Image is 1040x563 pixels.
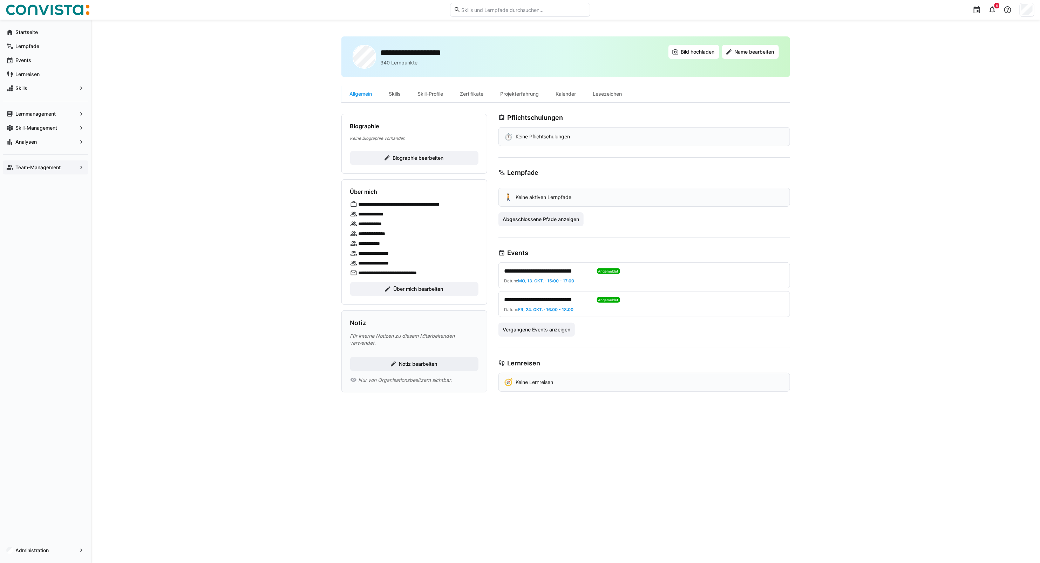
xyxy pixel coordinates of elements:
[507,114,563,122] h3: Pflichtschulungen
[492,85,548,102] div: Projekterfahrung
[392,286,444,293] span: Über mich bearbeiten
[398,361,438,368] span: Notiz bearbeiten
[502,216,580,223] span: Abgeschlossene Pfade anzeigen
[504,194,513,201] div: 🚶
[452,85,492,102] div: Zertifikate
[668,45,719,59] button: Bild hochladen
[598,269,619,273] span: Angemeldet
[409,85,452,102] div: Skill-Profile
[350,332,478,346] p: Für interne Notizen zu diesem Mitarbeitenden verwendet.
[381,85,409,102] div: Skills
[350,319,366,327] h3: Notiz
[507,249,528,257] h3: Events
[350,188,378,195] h4: Über mich
[504,379,513,386] div: 🧭
[392,155,444,162] span: Biographie bearbeiten
[518,278,575,283] span: Mo, 13. Okt. · 15:00 - 17:00
[516,194,572,201] p: Keine aktiven Lernpfade
[734,48,775,55] span: Name bearbeiten
[502,326,571,333] span: Vergangene Events anzeigen
[518,307,574,312] span: Fr, 24. Okt. · 16:00 - 18:00
[516,133,570,140] p: Keine Pflichtschulungen
[507,359,540,367] h3: Lernreisen
[350,357,478,371] button: Notiz bearbeiten
[504,307,779,313] div: Datum:
[585,85,631,102] div: Lesezeichen
[461,7,586,13] input: Skills und Lernpfade durchsuchen…
[380,59,417,66] p: 340 Lernpunkte
[341,85,381,102] div: Allgemein
[504,278,779,284] div: Datum:
[548,85,585,102] div: Kalender
[350,282,478,296] button: Über mich bearbeiten
[598,298,619,302] span: Angemeldet
[498,323,575,337] button: Vergangene Events anzeigen
[498,212,584,226] button: Abgeschlossene Pfade anzeigen
[504,133,513,140] div: ⏱️
[350,151,478,165] button: Biographie bearbeiten
[516,379,553,386] p: Keine Lernreisen
[507,169,538,177] h3: Lernpfade
[680,48,716,55] span: Bild hochladen
[996,4,998,8] span: 6
[350,135,478,141] p: Keine Biographie vorhanden
[350,123,379,130] h4: Biographie
[358,377,452,384] span: Nur von Organisationsbesitzern sichtbar.
[722,45,779,59] button: Name bearbeiten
